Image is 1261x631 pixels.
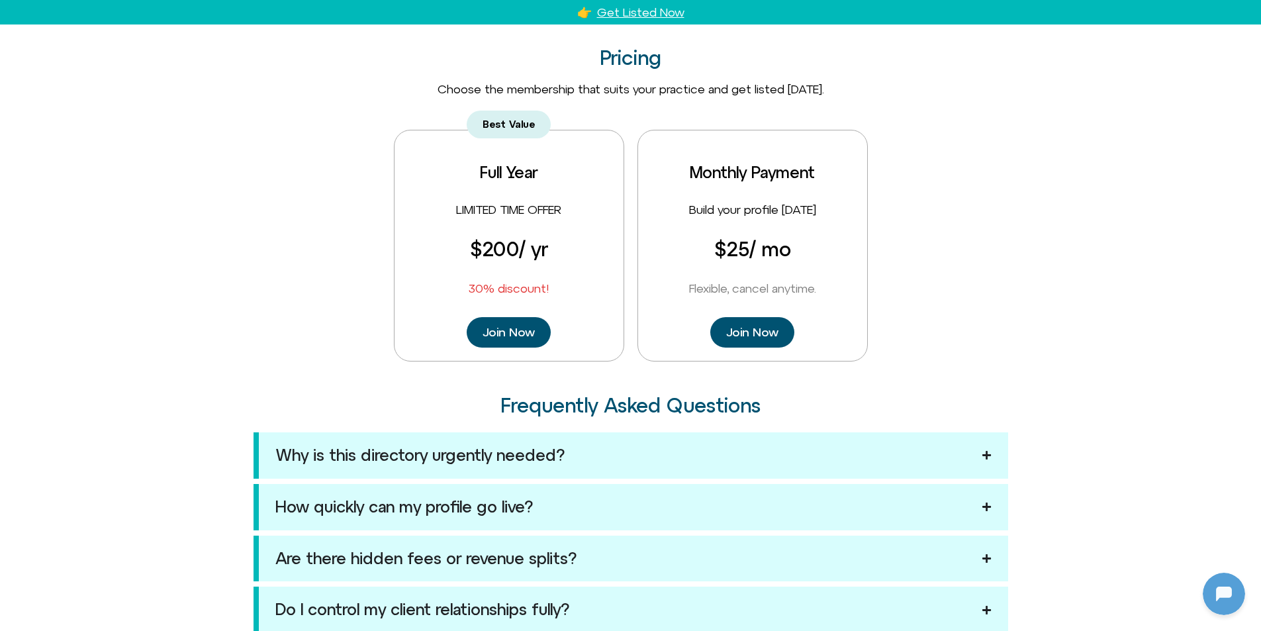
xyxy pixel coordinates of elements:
[480,164,537,181] h3: Full Year
[689,281,816,295] span: Flexible, cancel anytime.
[714,238,791,260] h1: $25
[689,203,816,217] span: Build your profile [DATE]
[456,203,561,217] span: LIMITED TIME OFFER
[254,395,1008,416] h2: Frequently Asked Questions
[483,119,535,130] span: Best Value
[1203,573,1245,615] iframe: Botpress
[749,238,791,260] span: / mo
[275,552,577,565] div: Are there hidden fees or revenue splits?
[467,111,551,138] a: Best Value
[254,536,1008,582] summary: Are there hidden fees or revenue splits?
[275,501,533,514] div: How quickly can my profile go live?
[577,5,592,19] a: 👉
[726,325,778,340] span: Join Now
[690,164,815,181] h3: Monthly Payment
[275,449,565,462] div: Why is this directory urgently needed?
[275,603,569,616] div: Do I control my client relationships fully?
[254,82,1008,97] div: Choose the membership that suits your practice and get listed [DATE].
[254,484,1008,530] summary: How quickly can my profile go live?
[254,432,1008,479] summary: Why is this directory urgently needed?
[470,238,548,260] h1: $200
[467,317,551,348] a: Join Now
[469,281,549,295] span: 30% discount!
[519,238,548,260] span: / yr
[254,47,1008,69] h2: Pricing
[710,317,794,348] a: Join Now
[597,5,684,19] a: Get Listed Now
[483,325,535,340] span: Join Now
